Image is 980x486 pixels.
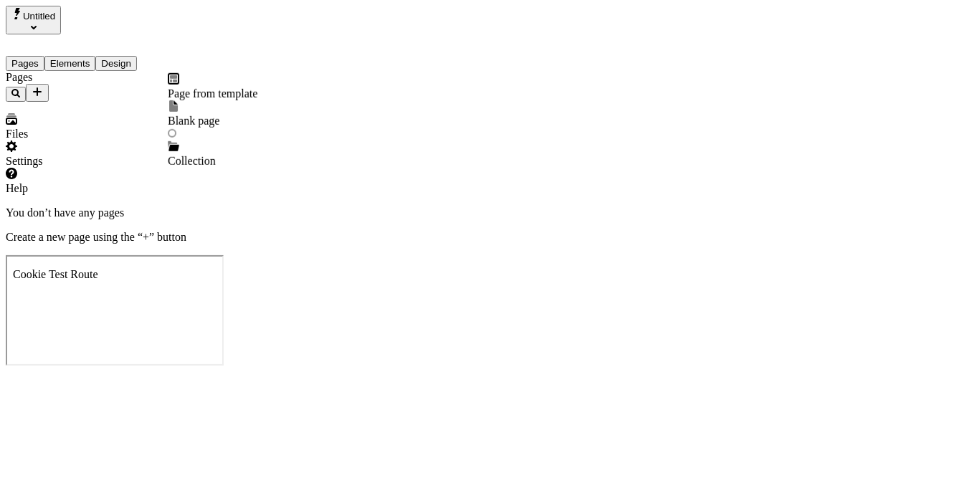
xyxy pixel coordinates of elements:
span: Collection [168,155,216,167]
button: Elements [44,56,96,71]
div: Files [6,128,178,140]
iframe: Cookie Feature Detection [6,255,224,366]
div: Add new [168,73,257,168]
div: Settings [6,155,178,168]
button: Add new [26,84,49,102]
p: You don’t have any pages [6,206,974,219]
span: Untitled [23,11,55,22]
p: Create a new page using the “+” button [6,231,974,244]
span: Blank page [168,115,219,127]
button: Select site [6,6,61,34]
div: Help [6,182,178,195]
span: Page from template [168,87,257,100]
div: Pages [6,71,178,84]
button: Design [95,56,137,71]
button: Pages [6,56,44,71]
